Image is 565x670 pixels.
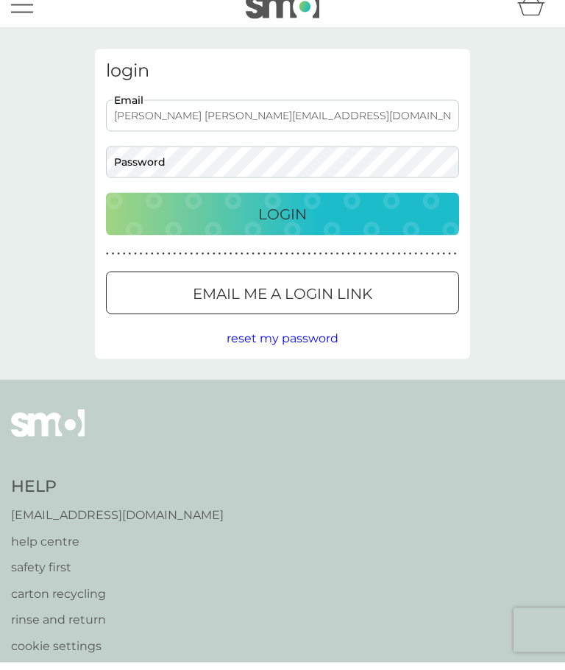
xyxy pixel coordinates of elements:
p: ● [157,258,160,265]
p: ● [353,258,356,265]
p: ● [224,258,227,265]
p: ● [443,258,446,265]
a: [EMAIL_ADDRESS][DOMAIN_NAME] [11,513,224,532]
p: ● [375,258,378,265]
p: ● [324,258,327,265]
p: ● [246,258,249,265]
p: ● [291,258,294,265]
p: ● [448,258,451,265]
p: ● [336,258,339,265]
p: ● [431,258,434,265]
p: ● [285,258,288,265]
p: ● [117,258,120,265]
p: ● [106,258,109,265]
p: ● [437,258,440,265]
p: ● [364,258,367,265]
p: Email me a login link [193,289,372,313]
h4: Help [11,483,224,506]
p: ● [296,258,299,265]
p: ● [398,258,401,265]
a: help centre [11,540,224,559]
p: ● [123,258,126,265]
p: ● [330,258,333,265]
p: ● [403,258,406,265]
p: ● [140,258,143,265]
button: Email me a login link [106,279,459,322]
p: ● [302,258,305,265]
p: ● [196,258,199,265]
p: ● [414,258,417,265]
p: ● [252,258,255,265]
p: ● [241,258,244,265]
p: ● [274,258,277,265]
p: ● [257,258,260,265]
p: ● [162,258,165,265]
p: ● [134,258,137,265]
p: ● [145,258,148,265]
span: reset my password [227,339,338,353]
p: ● [369,258,372,265]
p: ● [218,258,221,265]
p: ● [213,258,216,265]
p: ● [235,258,238,265]
p: ● [347,258,350,265]
p: ● [313,258,316,265]
p: ● [280,258,282,265]
h3: login [106,68,459,89]
p: ● [263,258,266,265]
p: ● [151,258,154,265]
button: reset my password [227,336,338,356]
a: carton recycling [11,592,224,611]
p: ● [454,258,457,265]
p: ● [308,258,311,265]
p: ● [230,258,232,265]
p: ● [174,258,177,265]
p: ● [202,258,205,265]
p: ● [341,258,344,265]
p: ● [409,258,412,265]
p: ● [269,258,271,265]
p: ● [112,258,115,265]
a: safety first [11,565,224,585]
p: ● [426,258,429,265]
p: ● [179,258,182,265]
img: smol [11,417,85,467]
p: ● [392,258,395,265]
p: ● [129,258,132,265]
p: ● [190,258,193,265]
p: ● [168,258,171,265]
button: Login [106,200,459,243]
p: ● [185,258,188,265]
p: ● [319,258,322,265]
p: ● [420,258,423,265]
p: ● [381,258,384,265]
a: rinse and return [11,618,224,637]
p: Login [258,210,307,233]
p: ● [386,258,389,265]
a: cookie settings [11,644,224,663]
p: ● [207,258,210,265]
p: ● [358,258,361,265]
